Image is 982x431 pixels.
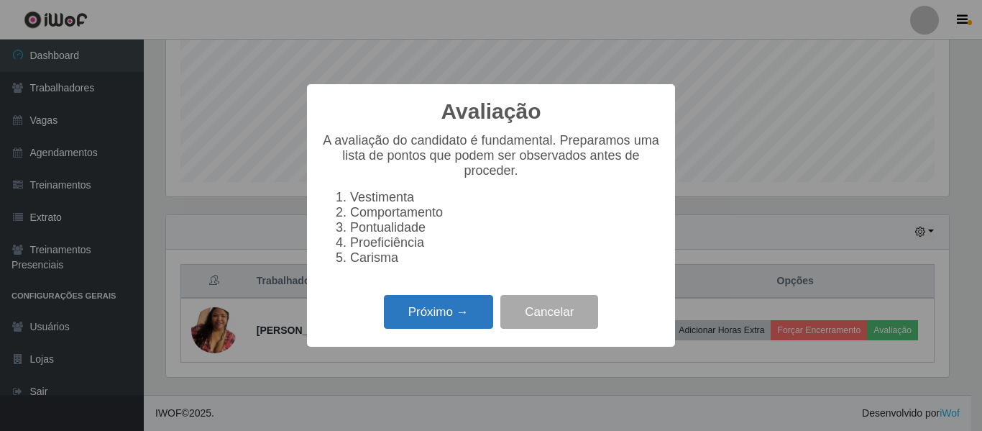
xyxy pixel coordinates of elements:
h2: Avaliação [441,99,541,124]
li: Pontualidade [350,220,661,235]
li: Proeficiência [350,235,661,250]
p: A avaliação do candidato é fundamental. Preparamos uma lista de pontos que podem ser observados a... [321,133,661,178]
li: Comportamento [350,205,661,220]
button: Próximo → [384,295,493,329]
li: Carisma [350,250,661,266]
li: Vestimenta [350,190,661,205]
button: Cancelar [500,295,598,329]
